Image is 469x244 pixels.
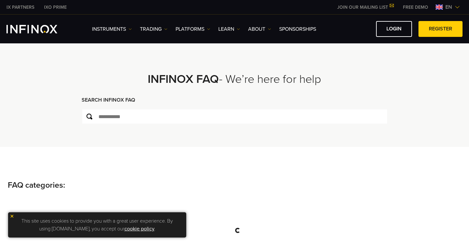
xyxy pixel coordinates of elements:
a: TRADING [140,25,167,33]
a: REGISTER [418,21,463,37]
a: INFINOX Logo [6,25,73,33]
a: Instruments [92,25,132,33]
strong: SEARCH INFINOX FAQ [82,97,135,103]
a: ABOUT [248,25,271,33]
a: PLATFORMS [176,25,210,33]
h2: - We’re here for help [64,72,405,86]
img: yellow close icon [10,214,14,218]
a: cookie policy [124,226,154,232]
strong: INFINOX FAQ [148,72,219,86]
a: LOGIN [376,21,412,37]
a: SPONSORSHIPS [279,25,316,33]
a: Learn [218,25,240,33]
a: INFINOX [39,4,72,11]
p: This site uses cookies to provide you with a great user experience. By using [DOMAIN_NAME], you a... [11,216,183,234]
a: INFINOX [2,4,39,11]
a: JOIN OUR MAILING LIST [332,5,398,10]
a: INFINOX MENU [398,4,433,11]
p: FAQ categories: [8,179,461,192]
span: en [443,3,455,11]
